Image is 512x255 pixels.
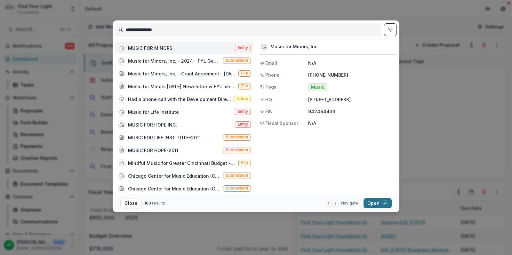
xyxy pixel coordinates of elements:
[308,60,396,66] p: N/A
[241,160,248,165] span: File
[238,109,248,114] span: Entity
[236,97,248,101] span: Notes
[265,72,280,78] span: Phone
[226,148,248,152] span: Submission
[128,70,236,77] div: Music for Minors, Inc. - Grant Agreement - [DATE].pdf
[226,186,248,190] span: Submission
[128,185,220,192] div: Chicago Center for Music Education (ChiME)/Suzuki-Orff School for Young Musicians-2022
[226,58,248,63] span: Submission
[226,135,248,139] span: Submission
[128,45,172,51] div: MUSIC FOR MINORS
[265,108,273,115] span: EIN
[128,109,179,115] div: Music for Life Institute
[238,122,248,127] span: Entity
[270,44,319,50] div: Music for Minors, Inc.
[308,96,396,103] p: [STREET_ADDRESS]
[128,134,201,141] div: MUSIC FOR LIFE INSTITUTE-2011
[226,173,248,178] span: Submission
[241,71,248,75] span: File
[128,147,178,154] div: MUSIC FOR HOPE-2011
[238,45,248,50] span: Entity
[144,201,151,205] span: 100
[128,96,231,103] div: Had a phone call with the Development Director and Interim Executive Director on [DATE][DOMAIN_NA...
[265,96,272,103] span: HQ
[152,201,165,205] span: results
[128,173,220,179] div: Chicago Center for Music Education (ChiME)/Suzuki-Orff School for Young Musicians - 2024-25 - Fin...
[120,198,142,208] button: Close
[341,200,358,206] span: Navigate
[241,84,248,88] span: File
[265,60,277,66] span: Email
[308,120,396,127] p: N/A
[128,83,236,90] div: Music for Minors [DATE] Newsletter w FYL mention.pdf
[311,85,324,90] span: Music
[308,108,396,115] p: 942494433
[265,83,276,90] span: Tags
[364,198,392,208] button: Open
[384,23,397,36] button: toggle filters
[128,121,177,128] div: MUSIC FOR HOPE INC.
[128,160,236,166] div: Mindful Music for Greater Cincinnati Budget - Sheet1.pdf
[265,120,298,127] span: Fiscal Sponsor
[308,72,396,78] p: [PHONE_NUMBER]
[128,58,220,64] div: Music for Minors, Inc. - 2024 - FYL General Grant Application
